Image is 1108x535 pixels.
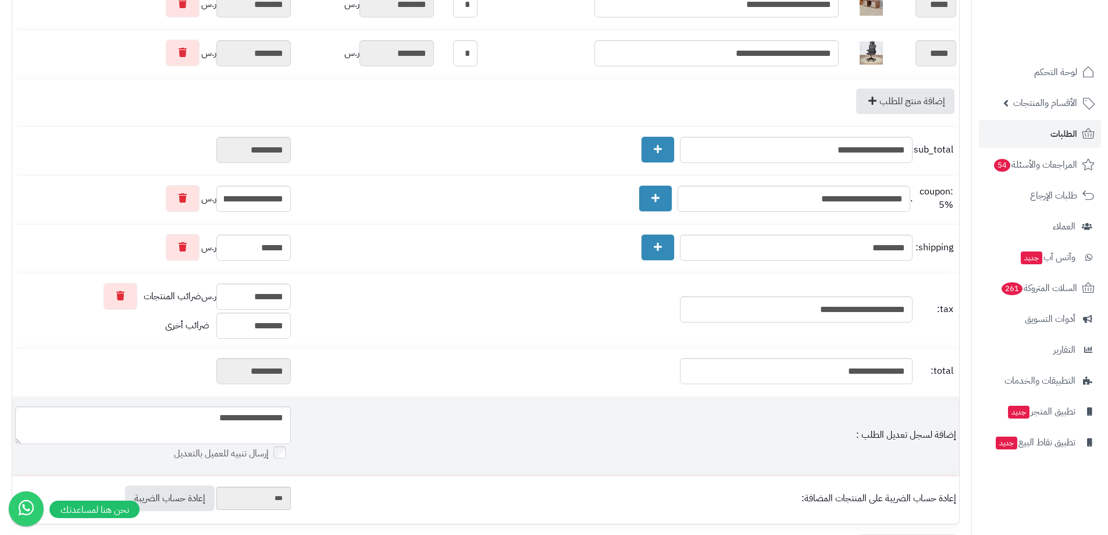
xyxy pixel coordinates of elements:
[994,159,1010,172] span: 54
[1020,249,1075,265] span: وآتس آب
[15,185,291,212] div: ر.س
[15,234,291,261] div: ر.س
[995,434,1075,451] span: تطبيق نقاط البيع
[856,88,954,114] a: إضافة منتج للطلب
[297,40,434,66] div: ر.س
[174,447,291,460] label: إرسال تنبيه للعميل بالتعديل
[979,120,1101,148] a: الطلبات
[165,318,209,332] span: ضرائب أخرى
[979,182,1101,210] a: طلبات الإرجاع
[144,290,201,303] span: ضرائب المنتجات
[1021,251,1042,264] span: جديد
[297,185,956,212] div: .
[297,492,956,505] div: إعادة حساب الضريبة على المنتجات المضافة:
[979,367,1101,395] a: التطبيقات والخدمات
[979,274,1101,302] a: السلات المتروكة261
[860,41,883,65] img: 1747292629-1-40x40.jpg
[979,398,1101,426] a: تطبيق المتجرجديد
[993,157,1077,173] span: المراجعات والأسئلة
[979,151,1101,179] a: المراجعات والأسئلة54
[273,446,286,459] input: إرسال تنبيه للعميل بالتعديل
[297,428,956,442] div: إضافة لسجل تعديل الطلب :
[996,437,1017,449] span: جديد
[979,243,1101,271] a: وآتس آبجديد
[15,283,291,310] div: ر.س
[1000,280,1077,296] span: السلات المتروكة
[125,486,215,511] a: إعادة حساب الضريبة
[1025,311,1075,327] span: أدوات التسويق
[915,364,953,378] span: total:
[1007,403,1075,420] span: تطبيق المتجر
[915,241,953,254] span: shipping:
[1002,282,1023,295] span: 261
[915,303,953,316] span: tax:
[1030,187,1077,204] span: طلبات الإرجاع
[1053,342,1075,358] span: التقارير
[1034,64,1077,80] span: لوحة التحكم
[15,40,291,66] div: ر.س
[915,143,953,157] span: sub_total:
[979,58,1101,86] a: لوحة التحكم
[979,212,1101,240] a: العملاء
[1008,406,1029,419] span: جديد
[1053,218,1075,235] span: العملاء
[915,185,953,212] span: coupon: 5%
[1004,373,1075,389] span: التطبيقات والخدمات
[979,428,1101,456] a: تطبيق نقاط البيعجديد
[1050,126,1077,142] span: الطلبات
[979,305,1101,333] a: أدوات التسويق
[1013,95,1077,111] span: الأقسام والمنتجات
[1029,33,1097,57] img: logo-2.png
[979,336,1101,364] a: التقارير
